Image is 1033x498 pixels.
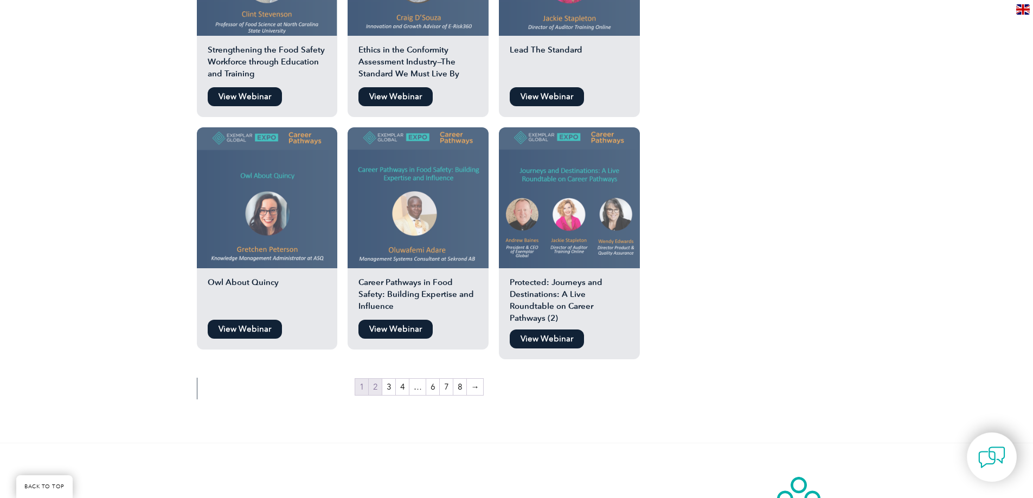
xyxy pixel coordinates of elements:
[197,276,338,314] h2: Owl About Quincy
[358,320,433,339] a: View Webinar
[499,276,640,324] h2: Protected: Journeys and Destinations: A Live Roundtable on Career Pathways (2)
[510,329,584,348] a: View Webinar
[348,44,489,82] h2: Ethics in the Conformity Assessment Industry—The Standard We Must Live By
[409,379,426,395] span: …
[440,379,453,395] a: Page 7
[467,379,483,395] a: →
[510,87,584,106] a: View Webinar
[426,379,439,395] a: Page 6
[369,379,382,395] a: Page 2
[382,379,395,395] a: Page 3
[348,276,489,314] h2: Career Pathways in Food Safety: Building Expertise and Influence
[208,87,282,106] a: View Webinar
[396,379,409,395] a: Page 4
[499,127,640,324] a: Protected: Journeys and Destinations: A Live Roundtable on Career Pathways (2)
[197,127,338,268] img: ASQ
[499,127,640,268] img: Journeys and Destinations: A Live Roundtable on Career Pathways (2)
[197,378,641,399] nav: Product Pagination
[348,127,489,314] a: Career Pathways in Food Safety: Building Expertise and Influence
[453,379,466,395] a: Page 8
[208,320,282,339] a: View Webinar
[197,44,338,82] h2: Strengthening the Food Safety Workforce through Education and Training
[197,127,338,314] a: Owl About Quincy
[358,87,433,106] a: View Webinar
[1016,4,1030,15] img: en
[355,379,368,395] span: Page 1
[348,127,489,268] img: Oluwafemi
[499,44,640,82] h2: Lead The Standard
[978,444,1005,471] img: contact-chat.png
[16,475,73,498] a: BACK TO TOP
